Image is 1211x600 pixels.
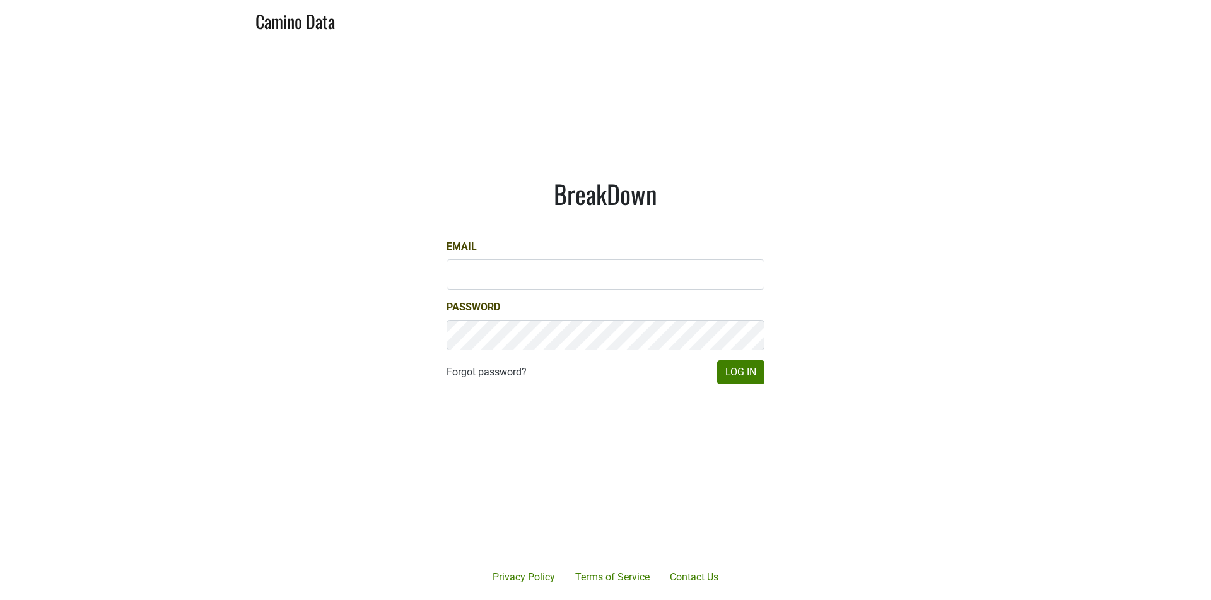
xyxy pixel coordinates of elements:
button: Log In [717,360,764,384]
a: Terms of Service [565,565,660,590]
label: Email [447,239,477,254]
h1: BreakDown [447,179,764,209]
a: Privacy Policy [483,565,565,590]
a: Camino Data [255,5,335,35]
a: Forgot password? [447,365,527,380]
label: Password [447,300,500,315]
a: Contact Us [660,565,728,590]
